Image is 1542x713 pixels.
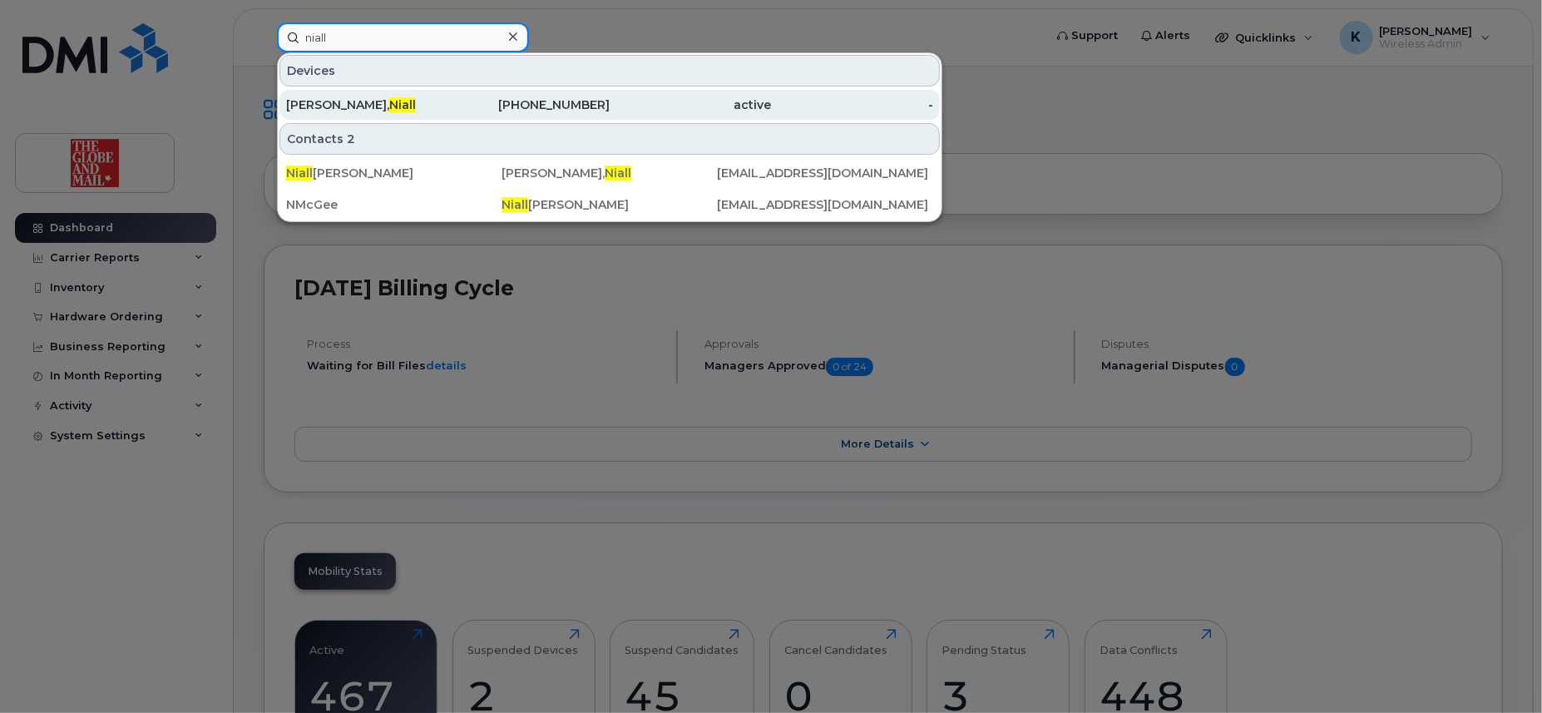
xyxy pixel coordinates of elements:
span: 2 [347,131,355,147]
span: Niall [502,197,528,212]
div: [PHONE_NUMBER] [448,97,610,113]
div: active [610,97,772,113]
div: [EMAIL_ADDRESS][DOMAIN_NAME] [718,165,933,181]
div: Devices [279,55,940,87]
div: [PERSON_NAME], [286,97,448,113]
a: [PERSON_NAME],Niall[PHONE_NUMBER]active- [279,90,940,120]
span: Niall [389,97,416,112]
div: [EMAIL_ADDRESS][DOMAIN_NAME] [718,196,933,213]
span: Niall [286,166,313,181]
div: [PERSON_NAME], [502,165,717,181]
div: - [772,97,934,113]
div: [PERSON_NAME] [286,165,502,181]
div: NMcGee [286,196,502,213]
div: Contacts [279,123,940,155]
div: [PERSON_NAME] [502,196,717,213]
a: NMcGeeNiall[PERSON_NAME][EMAIL_ADDRESS][DOMAIN_NAME] [279,190,940,220]
a: Niall[PERSON_NAME][PERSON_NAME],Niall[EMAIL_ADDRESS][DOMAIN_NAME] [279,158,940,188]
span: Niall [605,166,631,181]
